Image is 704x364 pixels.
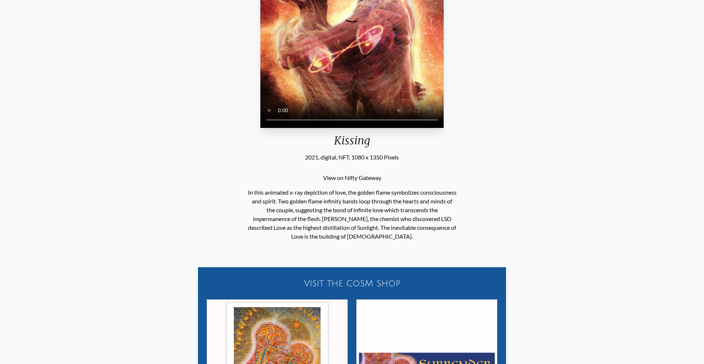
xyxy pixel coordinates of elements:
[323,174,381,181] a: View on Nifty Gateway
[260,134,444,153] div: Kissing
[202,272,502,295] a: Visit the CoSM Shop
[260,153,444,162] div: 2021, digital, NFT, 1080 x 1350 Pixels
[248,185,456,244] p: In this animated x-ray depiction of love, the golden flame symbolizes consciousness and spirit. T...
